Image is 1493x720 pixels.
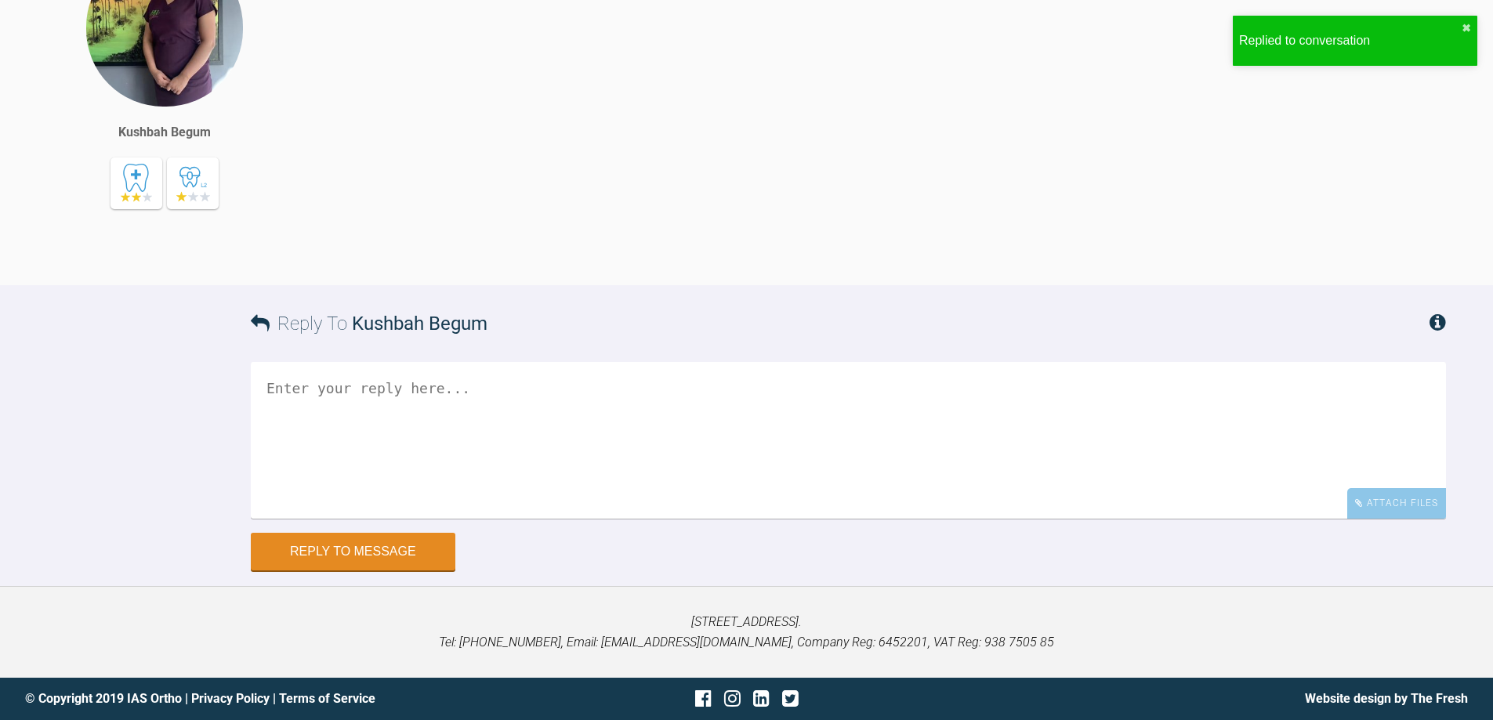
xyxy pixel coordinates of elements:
[25,612,1468,652] p: [STREET_ADDRESS]. Tel: [PHONE_NUMBER], Email: [EMAIL_ADDRESS][DOMAIN_NAME], Company Reg: 6452201,...
[279,691,375,706] a: Terms of Service
[1305,691,1468,706] a: Website design by The Fresh
[25,689,506,709] div: © Copyright 2019 IAS Ortho | |
[1462,22,1471,34] button: close
[352,313,487,335] span: Kushbah Begum
[1347,488,1446,519] div: Attach Files
[251,533,455,570] button: Reply to Message
[1239,31,1462,51] div: Replied to conversation
[118,122,211,143] div: Kushbah Begum
[251,309,487,338] h3: Reply To
[191,691,270,706] a: Privacy Policy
